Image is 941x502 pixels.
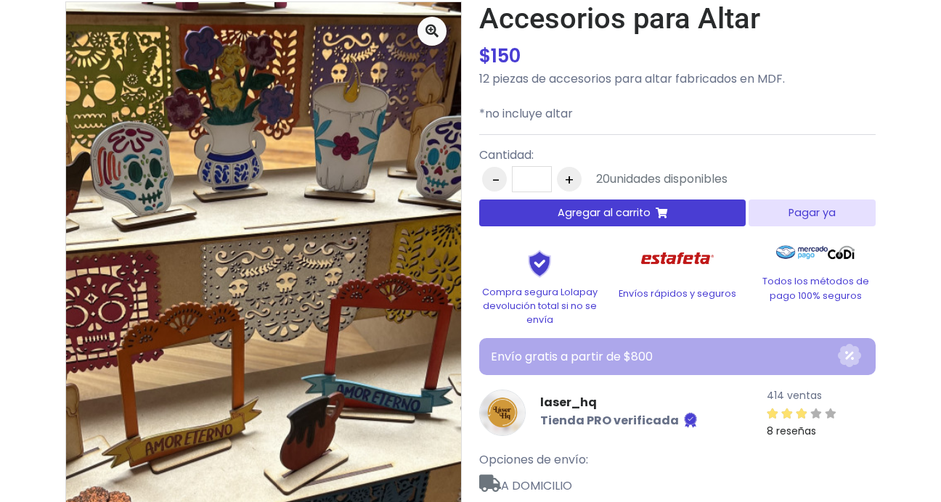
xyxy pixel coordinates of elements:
img: Codi Logo [828,238,855,267]
img: laser_hq [479,390,526,436]
button: Agregar al carrito [479,199,746,226]
button: + [557,167,582,192]
p: Cantidad: [479,147,728,164]
p: Envíos rápidos y seguros [617,287,738,300]
p: Compra segura Lolapay devolución total si no se envía [479,285,600,327]
p: 12 piezas de accesorios para altar fabricados en MDF. *no incluye altar [479,70,876,123]
div: $ [479,42,876,70]
h1: Accesorios para Altar [479,1,876,36]
button: Pagar ya [749,199,876,226]
p: Todos los métodos de pago 100% seguros [755,274,876,302]
b: Tienda PRO verificada [540,413,679,429]
p: Envío gratis a partir de $800 [491,348,838,366]
span: 20 [596,170,610,187]
span: 150 [491,43,521,69]
span: A DOMICILIO [479,469,876,495]
small: 8 reseñas [767,424,816,438]
img: Shield [503,250,576,277]
a: laser_hq [540,394,699,411]
div: 3 / 5 [767,405,836,422]
span: Opciones de envío: [479,451,588,468]
span: Agregar al carrito [558,205,651,221]
small: 414 ventas [767,388,822,403]
img: Estafeta Logo [630,238,726,279]
img: Tienda verificada [682,411,699,429]
div: unidades disponibles [596,170,728,188]
img: Mercado Pago Logo [776,238,828,267]
a: 8 reseñas [767,404,876,440]
button: - [482,167,507,192]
